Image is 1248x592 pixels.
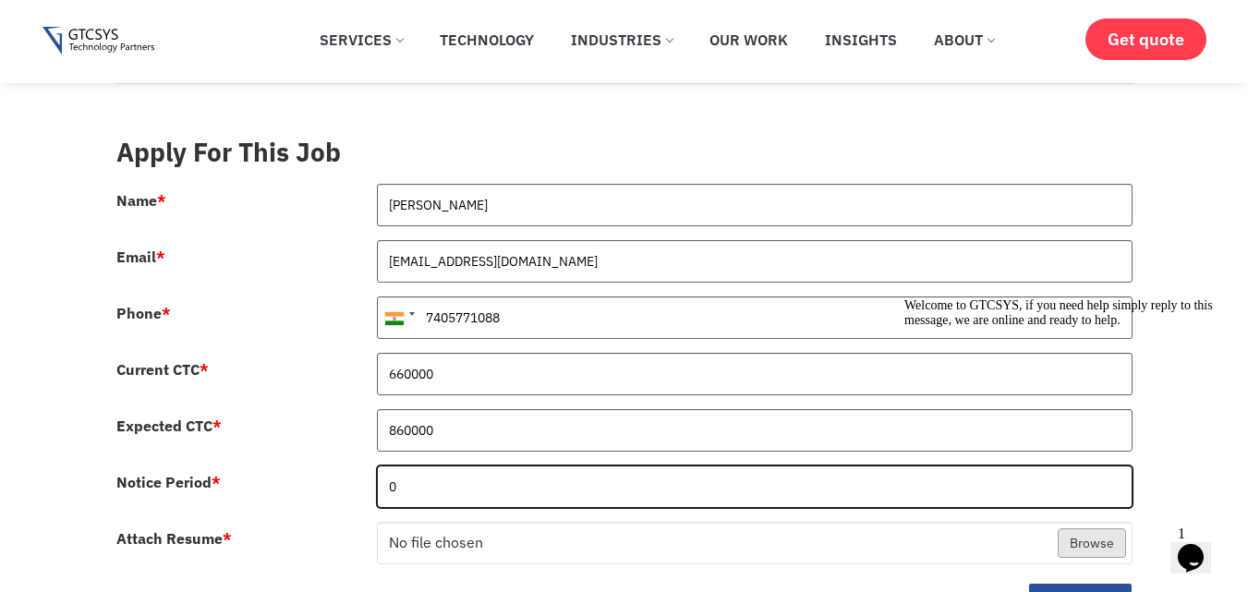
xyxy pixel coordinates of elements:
[116,249,165,264] label: Email
[557,19,686,60] a: Industries
[116,193,166,208] label: Name
[1170,518,1230,574] iframe: chat widget
[426,19,548,60] a: Technology
[377,296,1133,339] input: 081234 56789
[116,362,209,377] label: Current CTC
[1085,18,1206,60] a: Get quote
[7,7,316,36] span: Welcome to GTCSYS, if you need help simply reply to this message, we are online and ready to help.
[116,418,222,433] label: Expected CTC
[7,7,340,37] div: Welcome to GTCSYS, if you need help simply reply to this message, we are online and ready to help.
[116,137,1133,168] h3: Apply For This Job
[116,475,221,489] label: Notice Period
[42,27,154,55] img: Gtcsys logo
[378,297,420,338] div: India (भारत): +91
[1108,30,1184,49] span: Get quote
[306,19,417,60] a: Services
[897,291,1230,509] iframe: chat widget
[696,19,802,60] a: Our Work
[811,19,911,60] a: Insights
[116,531,232,546] label: Attach Resume
[920,19,1008,60] a: About
[116,306,171,320] label: Phone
